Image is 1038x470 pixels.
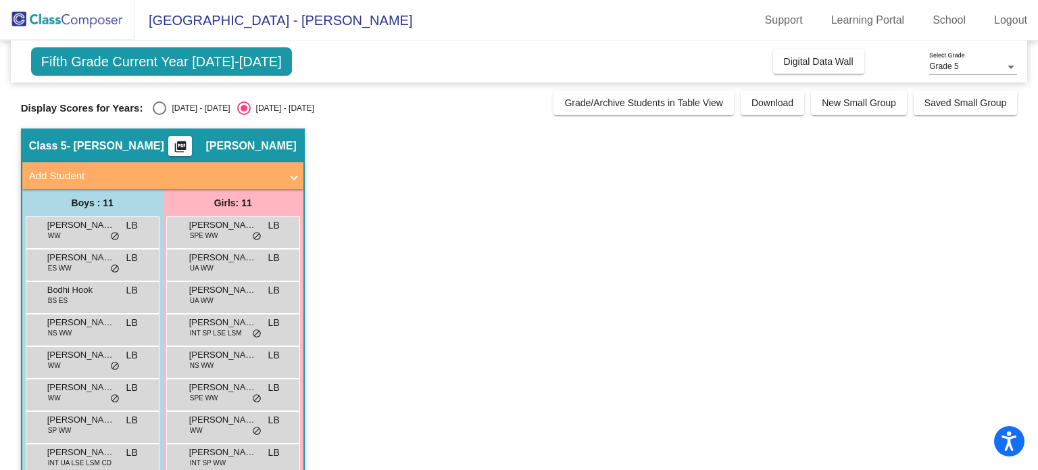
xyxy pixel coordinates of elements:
button: Download [741,91,804,115]
div: Boys : 11 [22,189,163,216]
span: - [PERSON_NAME] [67,139,164,153]
span: [PERSON_NAME] [47,251,115,264]
span: do_not_disturb_alt [110,264,120,275]
span: Download [751,97,793,108]
span: SPE WW [190,393,218,403]
span: Grade/Archive Students in Table View [564,97,723,108]
span: Display Scores for Years: [21,102,143,114]
span: ES WW [48,263,72,273]
span: [PERSON_NAME] [189,413,257,427]
span: [PERSON_NAME] [189,381,257,394]
mat-panel-title: Add Student [29,168,280,184]
span: LB [268,381,280,395]
span: Saved Small Group [924,97,1006,108]
span: LB [126,251,138,265]
span: LB [268,251,280,265]
span: WW [190,425,203,436]
a: Support [754,9,814,31]
button: Grade/Archive Students in Table View [553,91,734,115]
span: [GEOGRAPHIC_DATA] - [PERSON_NAME] [135,9,412,31]
span: [PERSON_NAME] [205,139,296,153]
span: Fifth Grade Current Year [DATE]-[DATE] [31,47,292,76]
span: [PERSON_NAME] [189,283,257,297]
span: [PERSON_NAME] [47,316,115,329]
span: LB [268,348,280,362]
span: [PERSON_NAME] [47,218,115,232]
span: LB [268,218,280,233]
span: INT SP LSE LSM [190,328,242,338]
span: LB [126,283,138,298]
mat-radio-group: Select an option [153,101,314,115]
span: New Small Group [822,97,896,108]
span: LB [126,446,138,460]
mat-expansion-panel-header: Add Student [22,162,303,189]
button: Print Students Details [168,136,192,156]
span: LB [268,283,280,298]
span: LB [268,413,280,427]
span: INT SP WW [190,458,226,468]
span: do_not_disturb_alt [110,361,120,372]
a: Logout [983,9,1038,31]
span: do_not_disturb_alt [110,394,120,404]
span: BS ES [48,296,68,306]
span: WW [48,393,61,403]
span: do_not_disturb_alt [252,394,262,404]
span: UA WW [190,296,214,306]
a: Learning Portal [820,9,916,31]
span: SPE WW [190,231,218,241]
span: NS WW [190,360,214,371]
span: Grade 5 [929,62,958,71]
span: Bodhi Hook [47,283,115,297]
span: [PERSON_NAME] [PERSON_NAME] [189,446,257,459]
mat-icon: picture_as_pdf [172,140,189,159]
span: [PERSON_NAME] [47,413,115,427]
span: LB [268,446,280,460]
div: [DATE] - [DATE] [166,102,230,114]
span: INT UA LSE LSM CD [48,458,112,468]
span: do_not_disturb_alt [252,426,262,437]
span: [PERSON_NAME] [47,381,115,394]
button: Digital Data Wall [773,49,864,74]
span: WW [48,360,61,371]
span: WW [48,231,61,241]
div: Girls: 11 [163,189,303,216]
span: [PERSON_NAME] [189,251,257,264]
span: UA WW [190,263,214,273]
span: do_not_disturb_alt [252,231,262,242]
a: School [922,9,977,31]
span: LB [126,413,138,427]
span: LB [126,348,138,362]
div: [DATE] - [DATE] [251,102,314,114]
span: [PERSON_NAME] [189,348,257,362]
span: [PERSON_NAME] [189,316,257,329]
span: do_not_disturb_alt [110,231,120,242]
span: do_not_disturb_alt [252,329,262,339]
span: SP WW [48,425,72,436]
button: Saved Small Group [914,91,1017,115]
span: Class 5 [29,139,67,153]
span: Digital Data Wall [784,56,854,67]
span: LB [126,316,138,330]
span: LB [126,218,138,233]
span: [PERSON_NAME] [47,348,115,362]
span: [PERSON_NAME] [189,218,257,232]
span: NS WW [48,328,72,338]
span: LB [126,381,138,395]
span: LB [268,316,280,330]
span: [PERSON_NAME] [47,446,115,459]
button: New Small Group [811,91,907,115]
